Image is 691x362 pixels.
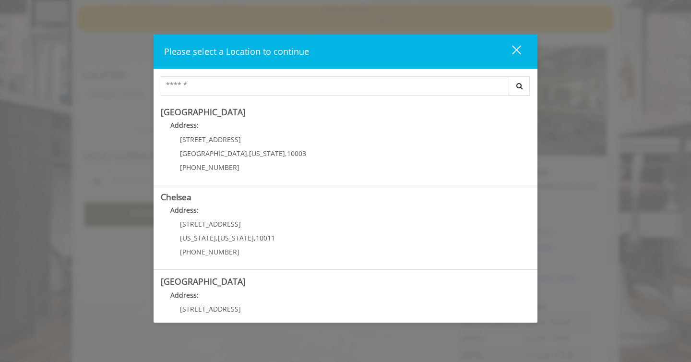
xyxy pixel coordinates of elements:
i: Search button [514,83,525,89]
span: [US_STATE] [249,149,285,158]
span: [STREET_ADDRESS] [180,135,241,144]
span: [GEOGRAPHIC_DATA] [180,149,247,158]
span: [STREET_ADDRESS] [180,219,241,229]
span: [PHONE_NUMBER] [180,247,239,256]
span: [STREET_ADDRESS] [180,304,241,314]
span: , [285,149,287,158]
b: [GEOGRAPHIC_DATA] [161,106,246,118]
span: 10003 [287,149,306,158]
div: Center Select [161,76,530,100]
b: Address: [170,290,199,300]
span: , [216,233,218,242]
span: [PHONE_NUMBER] [180,163,239,172]
span: , [247,149,249,158]
span: , [254,233,256,242]
input: Search Center [161,76,509,96]
span: Please select a Location to continue [164,46,309,57]
button: close dialog [494,42,527,61]
b: Address: [170,205,199,215]
div: close dialog [501,45,520,59]
b: Address: [170,121,199,130]
span: [US_STATE] [180,233,216,242]
span: [US_STATE] [218,233,254,242]
b: [GEOGRAPHIC_DATA] [161,276,246,287]
b: Chelsea [161,191,191,203]
span: 10011 [256,233,275,242]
